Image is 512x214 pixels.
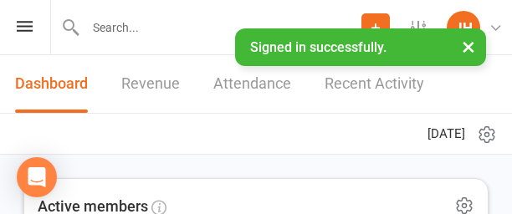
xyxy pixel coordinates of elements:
[17,157,57,197] div: Open Intercom Messenger
[15,55,88,113] a: Dashboard
[325,55,424,113] a: Recent Activity
[121,55,180,113] a: Revenue
[447,11,480,44] div: JH
[428,124,465,144] span: [DATE]
[213,55,291,113] a: Attendance
[250,39,387,55] span: Signed in successfully.
[80,16,361,39] input: Search...
[453,28,484,64] button: ×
